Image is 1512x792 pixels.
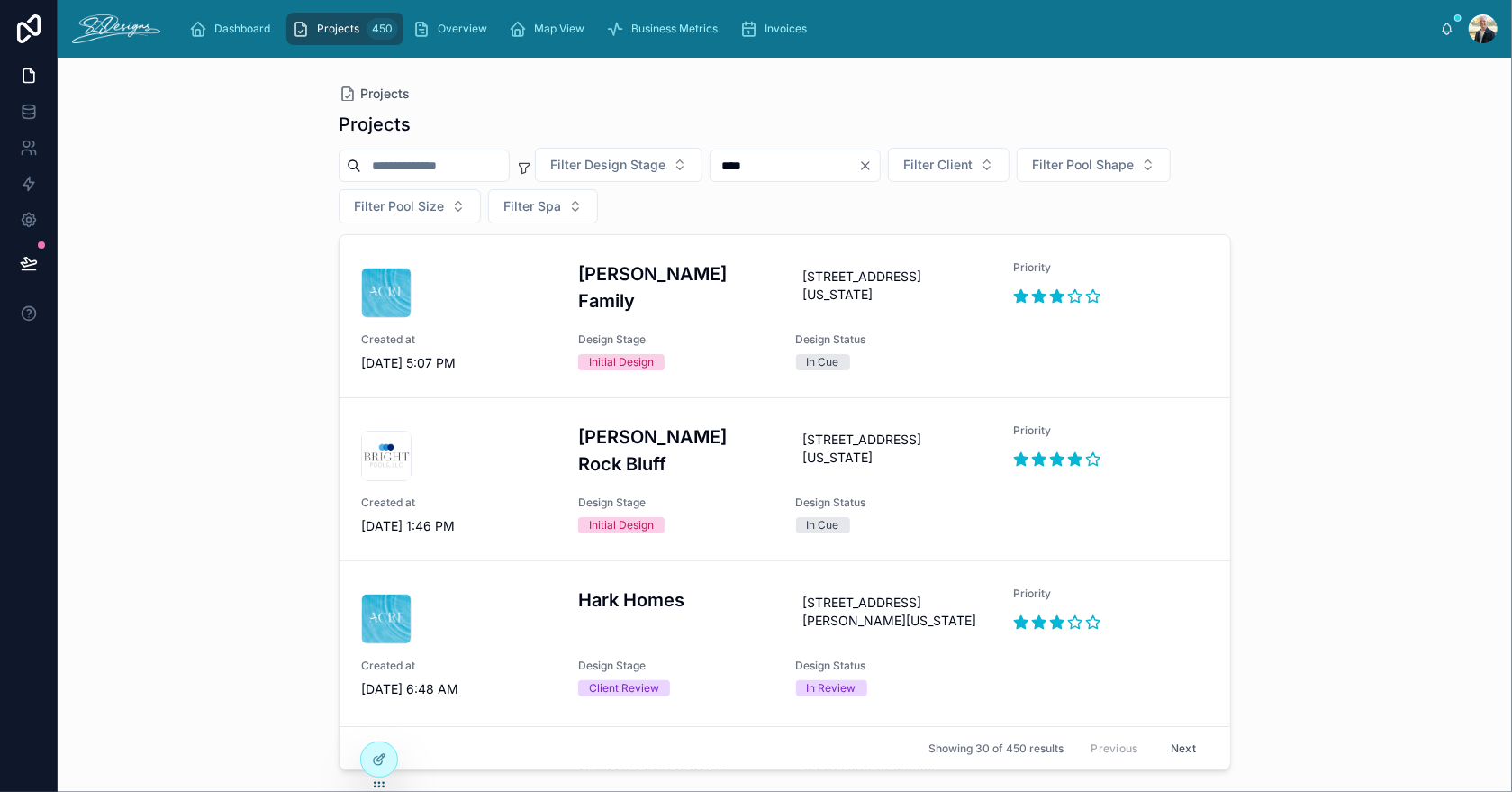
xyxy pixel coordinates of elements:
span: Map View [534,22,584,36]
span: Design Status [796,496,991,510]
span: [STREET_ADDRESS][US_STATE] [803,268,984,304]
div: 450 [367,18,398,40]
div: In Cue [807,354,839,370]
span: Created at [361,332,557,347]
span: Overview [438,22,487,36]
span: Filter Client [903,156,973,174]
button: Select Button [339,189,481,223]
span: Design Stage [578,659,774,673]
span: [DATE] 5:07 PM [361,354,557,372]
span: Design Stage [578,496,774,510]
h3: Hark Homes [578,587,774,614]
span: Dashboard [214,22,270,36]
span: Filter Spa [503,197,561,215]
span: [STREET_ADDRESS][US_STATE] [803,431,984,467]
a: Hark Homes[STREET_ADDRESS][PERSON_NAME][US_STATE]PriorityCreated at[DATE] 6:48 AMDesign StageClie... [340,560,1230,724]
div: Initial Design [589,354,654,370]
span: Design Status [796,332,991,347]
a: [PERSON_NAME] Rock Bluff[STREET_ADDRESS][US_STATE]PriorityCreated at[DATE] 1:46 PMDesign StageIni... [340,397,1230,560]
button: Clear [858,159,880,173]
button: Select Button [888,148,1010,182]
a: Invoices [734,13,819,45]
a: Projects [339,85,410,103]
span: [DATE] 6:48 AM [361,680,557,698]
img: App logo [72,14,160,43]
button: Next [1158,734,1209,762]
div: Client Review [589,680,659,696]
a: Overview [407,13,500,45]
span: Priority [1013,423,1209,438]
h3: [PERSON_NAME] Rock Bluff [578,423,774,478]
div: scrollable content [175,9,1440,49]
a: Dashboard [184,13,283,45]
a: Projects450 [286,13,403,45]
span: Priority [1013,260,1209,275]
h3: [PERSON_NAME] Family [578,260,774,314]
a: [PERSON_NAME] Family[STREET_ADDRESS][US_STATE]PriorityCreated at[DATE] 5:07 PMDesign StageInitial... [340,235,1230,397]
span: Created at [361,496,557,510]
span: [STREET_ADDRESS][PERSON_NAME][US_STATE] [803,594,984,630]
span: Design Status [796,659,991,673]
span: Created at [361,659,557,673]
span: Priority [1013,587,1209,601]
span: Business Metrics [631,22,718,36]
a: Map View [503,13,597,45]
h1: Projects [339,112,411,137]
span: Filter Design Stage [550,156,665,174]
span: [DATE] 1:46 PM [361,517,557,535]
button: Select Button [535,148,702,182]
span: Design Stage [578,332,774,347]
span: Projects [317,22,359,36]
button: Select Button [488,189,598,223]
span: Filter Pool Size [354,197,444,215]
span: Showing 30 of 450 results [928,742,1064,756]
button: Select Button [1017,148,1171,182]
div: Initial Design [589,517,654,533]
span: Invoices [765,22,807,36]
div: In Review [807,680,856,696]
span: Filter Pool Shape [1032,156,1134,174]
span: Projects [360,85,410,103]
div: In Cue [807,517,839,533]
a: Business Metrics [601,13,730,45]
